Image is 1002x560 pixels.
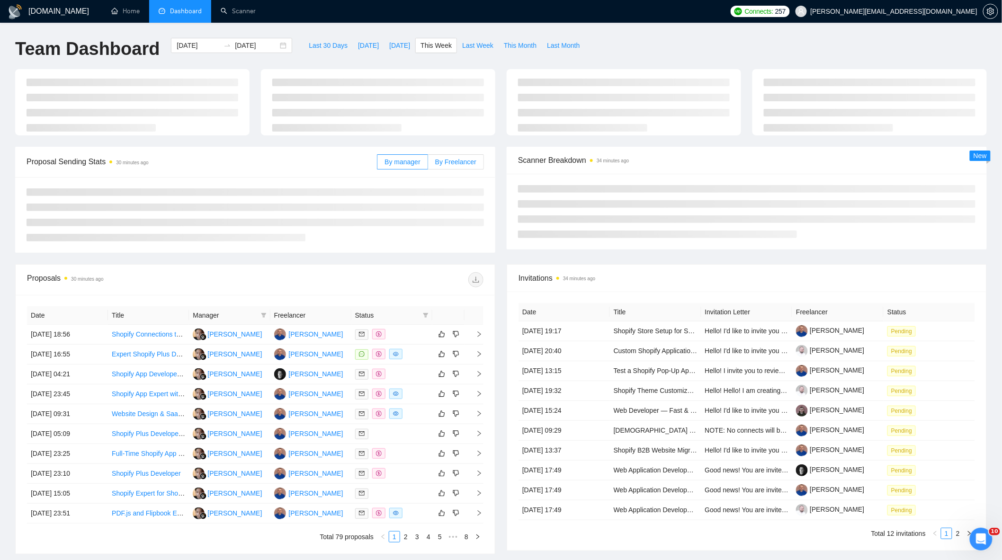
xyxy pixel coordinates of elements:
button: like [436,348,447,360]
a: 8 [461,532,472,542]
img: c1zmAWisTHziSa3_WcamrUCUCnFMC0MGmHuYXGxJ0Fg_6K1VvEHJSMasMTSBmg5ptU [796,464,808,476]
img: AU [274,388,286,400]
a: Expert Shopify Plus Developer for Performance Optimization & Scalable Architecture [112,350,360,358]
img: AU [274,329,286,340]
img: AU [274,408,286,420]
button: dislike [450,428,462,439]
li: Next Page [472,531,483,542]
img: c1gfRzHJo4lwB2uvQU6P4BT15O_lr8ReaehWjS0ADxTjCRy4vAPwXYrdgz0EeetcBO [796,484,808,496]
li: 4 [423,531,434,542]
span: right [468,410,483,417]
a: Shopify App Expert with MCP Server Experience [112,390,255,398]
div: [PERSON_NAME] [289,508,343,518]
time: 34 minutes ago [597,158,629,163]
div: [PERSON_NAME] [289,369,343,379]
td: Shopify App Developer Needed – TCGplayer API Order Integration [108,364,189,384]
span: Dashboard [170,7,202,15]
img: MA [193,329,205,340]
a: AU[PERSON_NAME] [274,469,343,477]
td: [DATE] 19:17 [519,321,610,341]
span: mail [359,331,365,337]
div: [PERSON_NAME] [207,329,262,339]
th: Invitation Letter [701,303,793,321]
span: right [468,331,483,338]
span: right [966,531,972,536]
span: dollar [376,331,382,337]
li: 1 [389,531,400,542]
img: MA [193,348,205,360]
td: [DATE] 19:32 [519,381,610,401]
span: like [438,410,445,418]
div: [PERSON_NAME] [207,389,262,399]
span: right [468,371,483,377]
td: Shopify Theme Customization for Sports Ticket Website [610,381,701,401]
a: MA[PERSON_NAME] [193,390,262,397]
a: MA[PERSON_NAME] [193,409,262,417]
span: Pending [887,346,916,356]
button: dislike [450,448,462,459]
span: dashboard [159,8,165,14]
a: AU[PERSON_NAME] [274,350,343,357]
span: like [438,390,445,398]
a: AU[PERSON_NAME] [274,449,343,457]
th: Manager [189,306,270,325]
img: gigradar-bm.png [200,513,206,519]
img: gigradar-bm.png [200,453,206,460]
td: Website Design & SaaS Development for PC Postage Provider with API Integrations [108,404,189,424]
img: c1gfRzHJo4lwB2uvQU6P4BT15O_lr8ReaehWjS0ADxTjCRy4vAPwXYrdgz0EeetcBO [796,444,808,456]
span: message [359,351,365,357]
button: This Month [499,38,542,53]
input: Start date [177,40,220,51]
td: Shopify App Expert with MCP Server Experience [108,384,189,404]
div: [PERSON_NAME] [289,428,343,439]
span: dislike [453,489,459,497]
div: [PERSON_NAME] [289,389,343,399]
a: [PERSON_NAME] [796,406,864,414]
span: dollar [376,371,382,377]
span: Pending [887,485,916,496]
img: c1gfRzHJo4lwB2uvQU6P4BT15O_lr8ReaehWjS0ADxTjCRy4vAPwXYrdgz0EeetcBO [796,365,808,377]
span: filter [421,308,430,322]
td: [DATE] 09:31 [27,404,108,424]
td: [DATE] 04:21 [27,364,108,384]
img: AU [274,468,286,480]
span: to [224,42,231,49]
img: gigradar-bm.png [200,373,206,380]
a: AU[PERSON_NAME] [274,509,343,516]
a: MA[PERSON_NAME] [193,330,262,338]
span: filter [259,308,268,322]
span: eye [393,391,399,397]
span: mail [359,490,365,496]
span: This Month [504,40,537,51]
span: dislike [453,450,459,457]
a: MA[PERSON_NAME] [193,489,262,497]
time: 30 minutes ago [116,160,148,165]
a: Pending [887,407,920,414]
a: Shopify App Developer Needed – TCGplayer API Order Integration [112,370,308,378]
img: gigradar-bm.png [200,473,206,480]
a: 3 [412,532,422,542]
div: [PERSON_NAME] [207,369,262,379]
a: Shopify Store Setup for Supplement Brand ([PERSON_NAME] Theme) [614,327,822,335]
span: left [932,531,938,536]
a: Pending [887,486,920,494]
li: Next 5 Pages [446,531,461,542]
a: homeHome [111,7,140,15]
th: Date [27,306,108,325]
div: [PERSON_NAME] [289,409,343,419]
img: c1Wi6XrIxUtVlQt1gi13Sjm7BIDNOHYsvbonXwanCjnvoIQXqtzE1B6RuFu11LztIx [796,385,808,397]
a: [PERSON_NAME] [796,486,864,493]
input: End date [235,40,278,51]
div: [PERSON_NAME] [289,468,343,479]
a: 1 [389,532,400,542]
a: Shopify Connections to Server for New Site [112,330,239,338]
li: 8 [461,531,472,542]
img: MA [193,507,205,519]
td: Test a Shopify Pop-Up App on Your Live Store [610,361,701,381]
img: gigradar-bm.png [200,354,206,360]
span: swap-right [224,42,231,49]
a: searchScanner [221,7,256,15]
a: AU[PERSON_NAME] [274,489,343,497]
span: Proposal Sending Stats [27,156,377,168]
td: [DATE] 23:45 [27,384,108,404]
